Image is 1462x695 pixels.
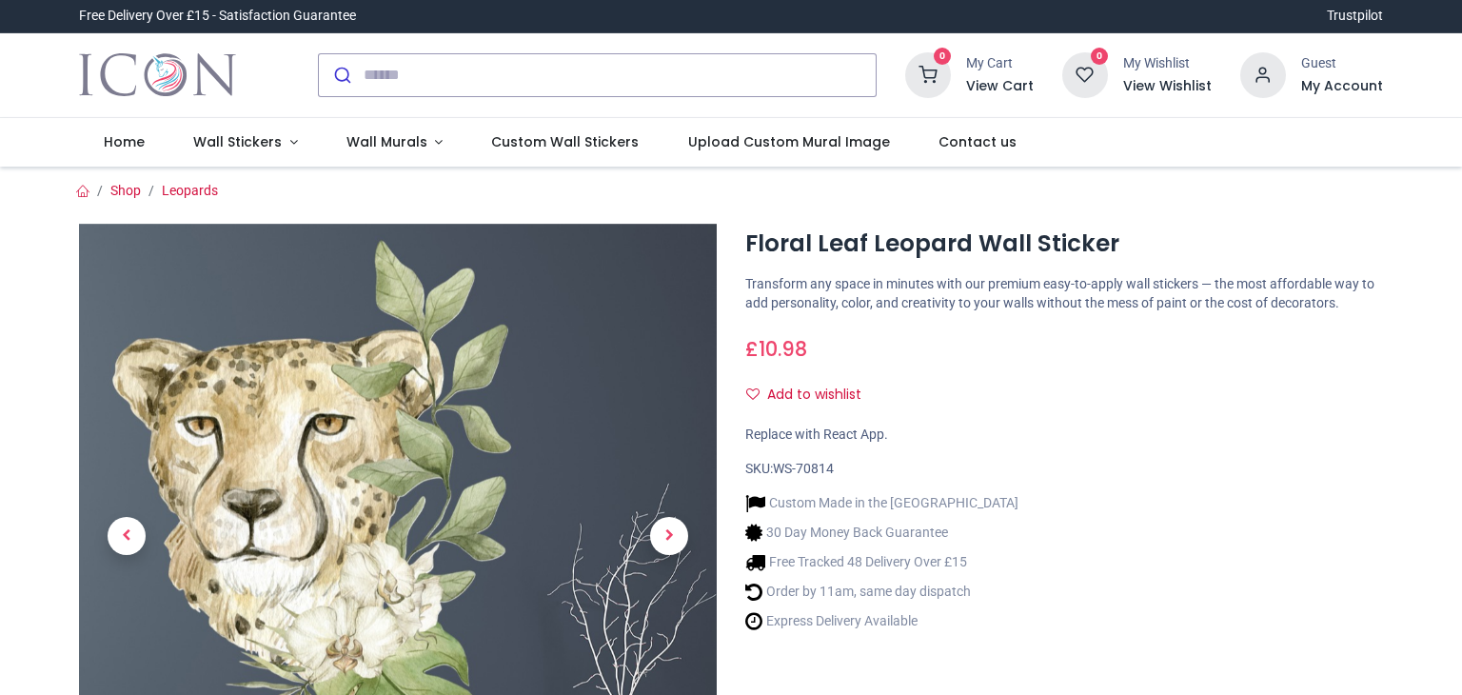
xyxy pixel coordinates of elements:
[108,517,146,555] span: Previous
[168,118,322,168] a: Wall Stickers
[746,387,760,401] i: Add to wishlist
[1091,48,1109,66] sup: 0
[79,49,236,102] img: Icon Wall Stickers
[745,275,1383,312] p: Transform any space in minutes with our premium easy-to-apply wall stickers — the most affordable...
[650,517,688,555] span: Next
[1123,77,1212,96] a: View Wishlist
[934,48,952,66] sup: 0
[1062,66,1108,81] a: 0
[745,426,1383,445] div: Replace with React App.
[905,66,951,81] a: 0
[1301,77,1383,96] a: My Account
[745,460,1383,479] div: SKU:
[491,132,639,151] span: Custom Wall Stickers
[79,49,236,102] a: Logo of Icon Wall Stickers
[759,335,807,363] span: 10.98
[1123,54,1212,73] div: My Wishlist
[745,379,878,411] button: Add to wishlistAdd to wishlist
[79,7,356,26] div: Free Delivery Over £15 - Satisfaction Guarantee
[1301,54,1383,73] div: Guest
[745,582,1018,602] li: Order by 11am, same day dispatch
[319,54,364,96] button: Submit
[104,132,145,151] span: Home
[966,54,1034,73] div: My Cart
[1327,7,1383,26] a: Trustpilot
[745,335,807,363] span: £
[773,461,834,476] span: WS-70814
[688,132,890,151] span: Upload Custom Mural Image
[938,132,1017,151] span: Contact us
[346,132,427,151] span: Wall Murals
[110,183,141,198] a: Shop
[745,611,1018,631] li: Express Delivery Available
[966,77,1034,96] a: View Cart
[745,523,1018,543] li: 30 Day Money Back Guarantee
[745,228,1383,260] h1: Floral Leaf Leopard Wall Sticker
[745,493,1018,513] li: Custom Made in the [GEOGRAPHIC_DATA]
[193,132,282,151] span: Wall Stickers
[322,118,467,168] a: Wall Murals
[745,552,1018,572] li: Free Tracked 48 Delivery Over £15
[162,183,218,198] a: Leopards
